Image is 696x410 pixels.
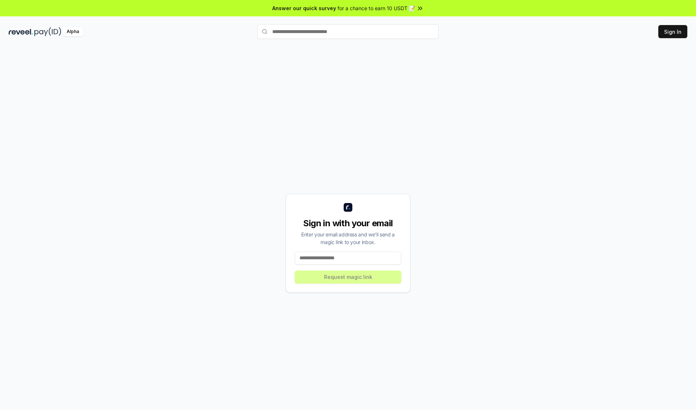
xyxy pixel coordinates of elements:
div: Alpha [63,27,83,36]
img: logo_small [344,203,352,212]
button: Sign In [658,25,687,38]
img: pay_id [34,27,61,36]
span: Answer our quick survey [272,4,336,12]
span: for a chance to earn 10 USDT 📝 [337,4,415,12]
div: Enter your email address and we’ll send a magic link to your inbox. [295,231,401,246]
div: Sign in with your email [295,218,401,229]
img: reveel_dark [9,27,33,36]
